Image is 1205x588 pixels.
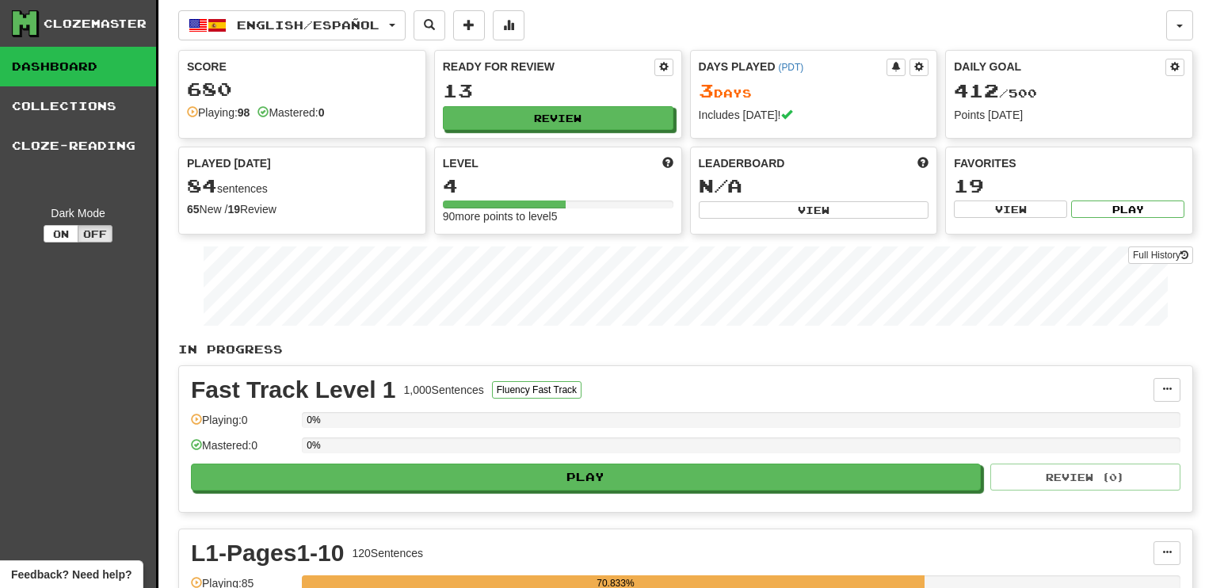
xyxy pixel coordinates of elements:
[414,10,445,40] button: Search sentences
[443,155,479,171] span: Level
[699,174,742,197] span: N/A
[11,567,132,582] span: Open feedback widget
[699,81,929,101] div: Day s
[227,203,240,216] strong: 19
[257,105,324,120] div: Mastered:
[187,174,217,197] span: 84
[954,86,1037,100] span: / 500
[191,412,294,438] div: Playing: 0
[990,464,1180,491] button: Review (0)
[954,79,999,101] span: 412
[178,10,406,40] button: English/Español
[954,59,1165,76] div: Daily Goal
[954,200,1067,218] button: View
[404,382,484,398] div: 1,000 Sentences
[187,203,200,216] strong: 65
[78,225,112,242] button: Off
[191,464,981,491] button: Play
[187,59,418,74] div: Score
[191,541,344,565] div: L1-Pages1-10
[187,105,250,120] div: Playing:
[699,59,887,74] div: Days Played
[44,225,78,242] button: On
[187,155,271,171] span: Played [DATE]
[187,201,418,217] div: New / Review
[1128,246,1193,264] a: Full History
[443,208,673,224] div: 90 more points to level 5
[44,16,147,32] div: Clozemaster
[318,106,325,119] strong: 0
[662,155,673,171] span: Score more points to level up
[191,378,396,402] div: Fast Track Level 1
[191,437,294,464] div: Mastered: 0
[954,176,1184,196] div: 19
[352,545,423,561] div: 120 Sentences
[1071,200,1184,218] button: Play
[238,106,250,119] strong: 98
[954,107,1184,123] div: Points [DATE]
[443,81,673,101] div: 13
[237,18,379,32] span: English / Español
[187,176,418,197] div: sentences
[443,106,673,130] button: Review
[699,107,929,123] div: Includes [DATE]!
[443,59,654,74] div: Ready for Review
[453,10,485,40] button: Add sentence to collection
[699,201,929,219] button: View
[778,62,803,73] a: (PDT)
[12,205,144,221] div: Dark Mode
[954,155,1184,171] div: Favorites
[699,79,714,101] span: 3
[492,381,582,399] button: Fluency Fast Track
[178,342,1193,357] p: In Progress
[493,10,524,40] button: More stats
[699,155,785,171] span: Leaderboard
[443,176,673,196] div: 4
[917,155,929,171] span: This week in points, UTC
[187,79,418,99] div: 680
